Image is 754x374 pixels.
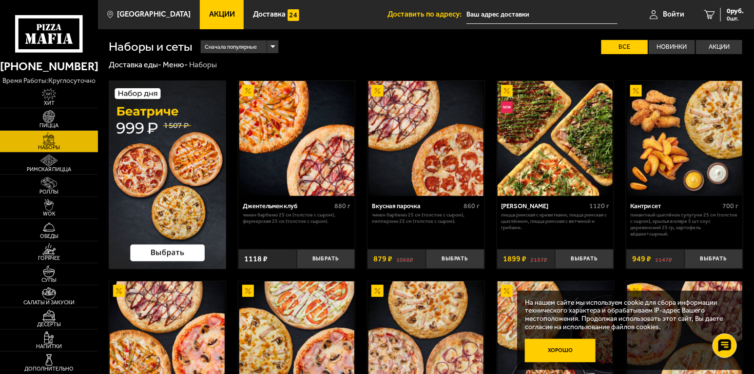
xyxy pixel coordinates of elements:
p: Пицца Римская с креветками, Пицца Римская с цыплёнком, Пицца Римская с ветчиной и грибами. [502,212,609,231]
a: Меню- [163,60,188,69]
span: 700 г [722,202,738,210]
button: Выбрать [555,249,614,268]
span: 1899 ₽ [503,255,526,263]
a: Доставка еды- [109,60,161,69]
button: Выбрать [297,249,355,268]
s: 1068 ₽ [397,255,414,263]
img: Акционный [242,85,254,97]
img: Акционный [630,85,642,97]
a: АкционныйВкусная парочка [367,81,484,196]
a: АкционныйНовинкаМама Миа [497,81,614,196]
img: 15daf4d41897b9f0e9f617042186c801.svg [288,9,299,21]
input: Ваш адрес доставки [466,6,617,24]
p: На нашем сайте мы используем cookie для сбора информации технического характера и обрабатываем IP... [525,299,730,332]
img: Акционный [501,85,513,97]
span: Сначала популярные [205,39,257,55]
img: Мама Миа [498,81,613,196]
img: Кантри сет [627,81,742,196]
img: Новинка [501,101,513,113]
img: Акционный [242,285,254,296]
p: Пикантный цыплёнок сулугуни 25 см (толстое с сыром), крылья в кляре 5 шт соус деревенский 25 гр, ... [631,212,738,237]
button: Хорошо [525,339,596,362]
p: Чикен Барбекю 25 см (толстое с сыром), Фермерская 25 см (толстое с сыром). [243,212,350,225]
div: Наборы [189,60,217,70]
h1: Наборы и сеты [109,40,193,53]
span: 879 ₽ [374,255,393,263]
span: 0 шт. [727,16,744,21]
span: [GEOGRAPHIC_DATA] [117,11,191,18]
button: Выбрать [426,249,484,268]
div: Джентельмен клуб [243,202,332,210]
span: 1120 г [589,202,609,210]
label: Акции [696,40,742,54]
img: Акционный [630,285,642,296]
div: Кантри сет [631,202,720,210]
img: Акционный [371,85,383,97]
span: 860 г [464,202,480,210]
span: Войти [663,11,684,18]
label: Все [601,40,648,54]
a: АкционныйДжентельмен клуб [238,81,355,196]
img: Акционный [113,285,125,296]
label: Новинки [649,40,695,54]
img: Акционный [501,285,513,296]
img: Вкусная парочка [368,81,483,196]
s: 1147 ₽ [655,255,672,263]
span: Акции [209,11,235,18]
span: 949 ₽ [632,255,651,263]
span: 0 руб. [727,8,744,15]
s: 2137 ₽ [530,255,547,263]
span: 1118 ₽ [244,255,268,263]
a: АкционныйКантри сет [626,81,743,196]
div: Вкусная парочка [372,202,461,210]
span: 880 г [334,202,350,210]
button: Выбрать [685,249,743,268]
span: Доставить по адресу: [387,11,466,18]
img: Джентельмен клуб [239,81,354,196]
div: [PERSON_NAME] [502,202,587,210]
p: Чикен Барбекю 25 см (толстое с сыром), Пепперони 25 см (толстое с сыром). [372,212,480,225]
span: Доставка [253,11,286,18]
img: Акционный [371,285,383,296]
